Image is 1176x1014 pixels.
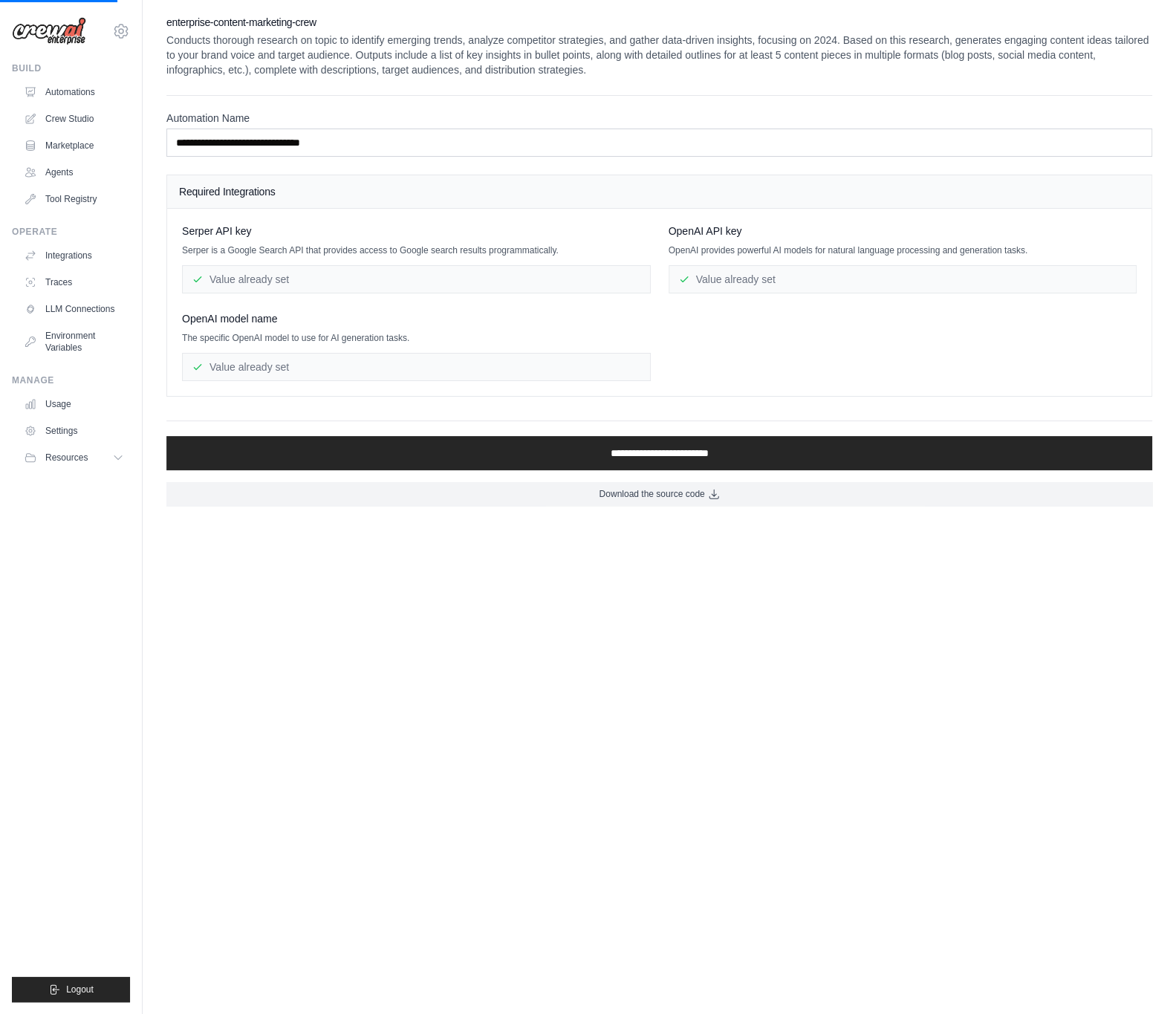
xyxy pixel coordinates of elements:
a: Settings [18,419,130,443]
div: Value already set [669,265,1137,293]
img: Logo [12,17,86,45]
h2: enterprise-content-marketing-crew [166,15,1152,30]
p: OpenAI provides powerful AI models for natural language processing and generation tasks. [669,244,1137,256]
label: Automation Name [166,111,1152,126]
a: Marketplace [18,134,130,157]
p: Serper is a Google Search API that provides access to Google search results programmatically. [182,244,651,256]
a: Tool Registry [18,187,130,211]
p: Conducts thorough research on topic to identify emerging trends, analyze competitor strategies, a... [166,33,1152,77]
div: Value already set [182,353,651,381]
a: Integrations [18,244,130,267]
a: Environment Variables [18,324,130,360]
div: Operate [12,226,130,238]
div: Value already set [182,265,651,293]
button: Resources [18,446,130,469]
span: Serper API key [182,224,251,238]
div: Build [12,62,130,74]
a: Download the source code [166,482,1152,506]
span: OpenAI model name [182,311,277,326]
span: Resources [45,452,88,464]
h4: Required Integrations [179,184,1140,199]
a: LLM Connections [18,297,130,321]
p: The specific OpenAI model to use for AI generation tasks. [182,332,651,344]
a: Crew Studio [18,107,130,131]
span: OpenAI API key [669,224,742,238]
div: Manage [12,374,130,386]
span: Logout [66,984,94,995]
a: Usage [18,392,130,416]
button: Logout [12,977,130,1002]
span: Download the source code [599,488,704,500]
a: Agents [18,160,130,184]
a: Automations [18,80,130,104]
a: Traces [18,270,130,294]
